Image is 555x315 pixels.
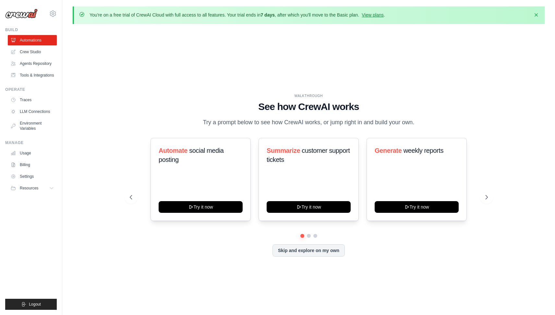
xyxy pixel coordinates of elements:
p: You're on a free trial of CrewAI Cloud with full access to all features. Your trial ends in , aft... [90,12,385,18]
a: Usage [8,148,57,158]
a: Environment Variables [8,118,57,134]
a: Settings [8,171,57,182]
button: Try it now [375,201,459,213]
button: Resources [8,183,57,193]
h1: See how CrewAI works [130,101,488,113]
span: Logout [29,302,41,307]
span: Resources [20,186,38,191]
img: Logo [5,9,38,18]
div: Build [5,27,57,32]
button: Try it now [267,201,351,213]
span: social media posting [159,147,224,163]
button: Logout [5,299,57,310]
a: View plans [362,12,383,18]
a: Crew Studio [8,47,57,57]
span: customer support tickets [267,147,350,163]
button: Try it now [159,201,243,213]
span: weekly reports [404,147,443,154]
strong: 7 days [260,12,275,18]
span: Generate [375,147,402,154]
a: LLM Connections [8,106,57,117]
a: Agents Repository [8,58,57,69]
p: Try a prompt below to see how CrewAI works, or jump right in and build your own. [200,118,418,127]
div: Manage [5,140,57,145]
a: Billing [8,160,57,170]
span: Automate [159,147,187,154]
a: Traces [8,95,57,105]
button: Skip and explore on my own [272,244,345,257]
a: Automations [8,35,57,45]
div: Operate [5,87,57,92]
div: WALKTHROUGH [130,93,488,98]
span: Summarize [267,147,300,154]
a: Tools & Integrations [8,70,57,80]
